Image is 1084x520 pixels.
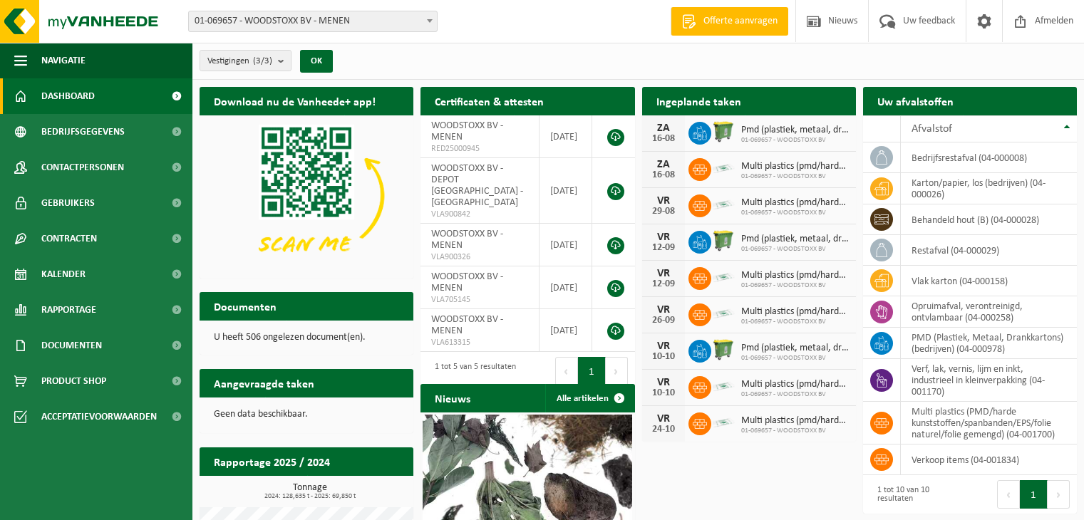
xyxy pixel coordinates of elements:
[578,357,606,385] button: 1
[207,51,272,72] span: Vestigingen
[253,56,272,66] count: (3/3)
[741,172,849,181] span: 01-069657 - WOODSTOXX BV
[207,483,413,500] h3: Tonnage
[431,314,503,336] span: WOODSTOXX BV - MENEN
[870,479,963,510] div: 1 tot 10 van 10 resultaten
[649,243,678,253] div: 12-09
[901,359,1077,402] td: verf, lak, vernis, lijm en inkt, industrieel in kleinverpakking (04-001170)
[545,384,634,412] a: Alle artikelen
[307,475,412,504] a: Bekijk rapportage
[540,224,593,266] td: [DATE]
[431,337,528,348] span: VLA613315
[200,115,413,276] img: Download de VHEPlus App
[741,125,849,136] span: Pmd (plastiek, metaal, drankkartons) (bedrijven)
[649,316,678,326] div: 26-09
[1048,480,1070,509] button: Next
[540,309,593,352] td: [DATE]
[901,173,1077,204] td: karton/papier, los (bedrijven) (04-000026)
[431,294,528,306] span: VLA705145
[741,209,849,217] span: 01-069657 - WOODSTOXX BV
[214,333,399,343] p: U heeft 506 ongelezen document(en).
[741,136,849,145] span: 01-069657 - WOODSTOXX BV
[188,11,438,32] span: 01-069657 - WOODSTOXX BV - MENEN
[41,150,124,185] span: Contactpersonen
[741,354,849,363] span: 01-069657 - WOODSTOXX BV
[649,207,678,217] div: 29-08
[41,43,86,78] span: Navigatie
[711,410,735,435] img: LP-SK-00500-LPE-16
[741,281,849,290] span: 01-069657 - WOODSTOXX BV
[997,480,1020,509] button: Previous
[901,296,1077,328] td: opruimafval, verontreinigd, ontvlambaar (04-000258)
[649,413,678,425] div: VR
[649,134,678,144] div: 16-08
[649,388,678,398] div: 10-10
[41,256,86,292] span: Kalender
[741,306,849,318] span: Multi plastics (pmd/harde kunststoffen/spanbanden/eps/folie naturel/folie gemeng...
[671,7,788,36] a: Offerte aanvragen
[649,279,678,289] div: 12-09
[41,78,95,114] span: Dashboard
[420,87,558,115] h2: Certificaten & attesten
[649,268,678,279] div: VR
[540,115,593,158] td: [DATE]
[711,374,735,398] img: LP-SK-00500-LPE-16
[649,304,678,316] div: VR
[649,377,678,388] div: VR
[431,163,523,208] span: WOODSTOXX BV - DEPOT [GEOGRAPHIC_DATA] - [GEOGRAPHIC_DATA]
[741,161,849,172] span: Multi plastics (pmd/harde kunststoffen/spanbanden/eps/folie naturel/folie gemeng...
[901,235,1077,266] td: restafval (04-000029)
[711,229,735,253] img: WB-0770-HPE-GN-50
[431,209,528,220] span: VLA900842
[711,301,735,326] img: LP-SK-00500-LPE-16
[649,352,678,362] div: 10-10
[711,265,735,289] img: LP-SK-00500-LPE-16
[901,204,1077,235] td: behandeld hout (B) (04-000028)
[741,318,849,326] span: 01-069657 - WOODSTOXX BV
[41,221,97,256] span: Contracten
[700,14,781,28] span: Offerte aanvragen
[431,271,503,293] span: WOODSTOXX BV - MENEN
[214,410,399,420] p: Geen data beschikbaar.
[901,444,1077,475] td: verkoop items (04-001834)
[741,343,849,354] span: Pmd (plastiek, metaal, drankkartons) (bedrijven)
[741,197,849,209] span: Multi plastics (pmd/harde kunststoffen/spanbanden/eps/folie naturel/folie gemeng...
[431,229,503,251] span: WOODSTOXX BV - MENEN
[41,114,125,150] span: Bedrijfsgegevens
[711,156,735,180] img: LP-SK-00500-LPE-16
[540,266,593,309] td: [DATE]
[741,427,849,435] span: 01-069657 - WOODSTOXX BV
[1020,480,1048,509] button: 1
[420,384,485,412] h2: Nieuws
[741,415,849,427] span: Multi plastics (pmd/harde kunststoffen/spanbanden/eps/folie naturel/folie gemeng...
[200,292,291,320] h2: Documenten
[711,192,735,217] img: LP-SK-00500-LPE-16
[428,355,516,387] div: 1 tot 5 van 5 resultaten
[207,493,413,500] span: 2024: 128,635 t - 2025: 69,850 t
[431,251,528,263] span: VLA900326
[200,447,344,475] h2: Rapportage 2025 / 2024
[649,170,678,180] div: 16-08
[431,120,503,142] span: WOODSTOXX BV - MENEN
[200,369,329,397] h2: Aangevraagde taken
[41,328,102,363] span: Documenten
[741,379,849,390] span: Multi plastics (pmd/harde kunststoffen/spanbanden/eps/folie naturel/folie gemeng...
[41,363,106,399] span: Product Shop
[741,234,849,245] span: Pmd (plastiek, metaal, drankkartons) (bedrijven)
[606,357,628,385] button: Next
[711,120,735,144] img: WB-0770-HPE-GN-50
[431,143,528,155] span: RED25000945
[863,87,968,115] h2: Uw afvalstoffen
[901,402,1077,444] td: multi plastics (PMD/harde kunststoffen/spanbanden/EPS/folie naturel/folie gemengd) (04-001700)
[741,245,849,254] span: 01-069657 - WOODSTOXX BV
[540,158,593,224] td: [DATE]
[649,232,678,243] div: VR
[741,270,849,281] span: Multi plastics (pmd/harde kunststoffen/spanbanden/eps/folie naturel/folie gemeng...
[649,425,678,435] div: 24-10
[41,185,95,221] span: Gebruikers
[649,123,678,134] div: ZA
[711,338,735,362] img: WB-0770-HPE-GN-50
[912,123,952,135] span: Afvalstof
[741,390,849,399] span: 01-069657 - WOODSTOXX BV
[41,399,157,435] span: Acceptatievoorwaarden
